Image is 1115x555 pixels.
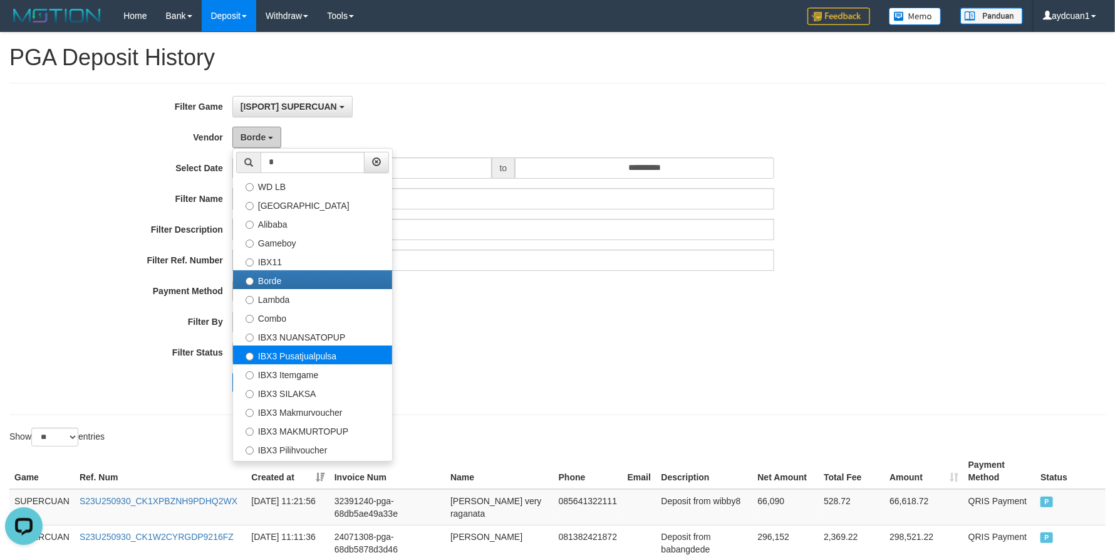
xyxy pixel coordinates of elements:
[9,453,75,489] th: Game
[233,364,392,383] label: IBX3 Itemgame
[246,183,254,191] input: WD LB
[963,453,1036,489] th: Payment Method
[656,489,753,526] td: Deposit from wibby8
[9,489,75,526] td: SUPERCUAN
[329,489,445,526] td: 32391240-pga-68db5ae49a33e
[819,489,884,526] td: 528.72
[80,532,234,542] a: S23U250930_CK1W2CYRGDP9216FZ
[246,428,254,436] input: IBX3 MAKMURTOPUP
[554,489,623,526] td: 085641322111
[233,440,392,458] label: IBX3 Pilihvoucher
[246,258,254,267] input: IBX11
[233,289,392,308] label: Lambda
[960,8,1023,24] img: panduan.png
[246,221,254,229] input: Alibaba
[233,458,392,477] label: IBX3 DINAMYCPRINTING
[80,496,237,506] a: S23U250930_CK1XPBZNH9PDHQ2WX
[75,453,246,489] th: Ref. Num
[31,428,78,447] select: Showentries
[246,390,254,398] input: IBX3 SILAKSA
[889,8,941,25] img: Button%20Memo.svg
[753,453,819,489] th: Net Amount
[753,489,819,526] td: 66,090
[246,240,254,248] input: Gameboy
[246,296,254,304] input: Lambda
[241,132,266,142] span: Borde
[233,176,392,195] label: WD LB
[233,346,392,364] label: IBX3 Pusatjualpulsa
[807,8,870,25] img: Feedback.jpg
[233,402,392,421] label: IBX3 Makmurvoucher
[246,202,254,210] input: [GEOGRAPHIC_DATA]
[246,453,329,489] th: Created at: activate to sort column ascending
[232,127,281,148] button: Borde
[329,453,445,489] th: Invoice Num
[9,45,1106,70] h1: PGA Deposit History
[246,334,254,342] input: IBX3 NUANSATOPUP
[246,447,254,455] input: IBX3 Pilihvoucher
[233,251,392,270] label: IBX11
[233,383,392,402] label: IBX3 SILAKSA
[623,453,656,489] th: Email
[233,421,392,440] label: IBX3 MAKMURTOPUP
[233,308,392,327] label: Combo
[884,489,963,526] td: 66,618.72
[492,157,516,179] span: to
[246,371,254,379] input: IBX3 Itemgame
[233,214,392,233] label: Alibaba
[9,6,105,25] img: MOTION_logo.png
[246,315,254,323] input: Combo
[241,102,337,112] span: [ISPORT] SUPERCUAN
[246,409,254,417] input: IBX3 Makmurvoucher
[656,453,753,489] th: Description
[5,5,43,43] button: Open LiveChat chat widget
[233,327,392,346] label: IBX3 NUANSATOPUP
[246,277,254,285] input: Borde
[554,453,623,489] th: Phone
[232,96,353,117] button: [ISPORT] SUPERCUAN
[963,489,1036,526] td: QRIS Payment
[1040,497,1053,507] span: PAID
[9,428,105,447] label: Show entries
[445,489,554,526] td: [PERSON_NAME] very raganata
[233,195,392,214] label: [GEOGRAPHIC_DATA]
[1035,453,1106,489] th: Status
[233,233,392,251] label: Gameboy
[246,352,254,361] input: IBX3 Pusatjualpulsa
[884,453,963,489] th: Amount: activate to sort column ascending
[246,489,329,526] td: [DATE] 11:21:56
[1040,532,1053,543] span: PAID
[233,270,392,289] label: Borde
[445,453,554,489] th: Name
[819,453,884,489] th: Total Fee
